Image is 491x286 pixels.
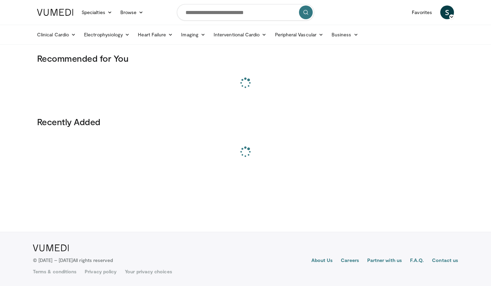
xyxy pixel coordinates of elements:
[77,5,116,19] a: Specialties
[116,5,148,19] a: Browse
[37,53,454,64] h3: Recommended for You
[134,28,177,41] a: Heart Failure
[73,257,113,263] span: All rights reserved
[341,257,359,265] a: Careers
[432,257,458,265] a: Contact us
[33,245,69,251] img: VuMedi Logo
[33,268,76,275] a: Terms & conditions
[408,5,436,19] a: Favorites
[125,268,172,275] a: Your privacy choices
[410,257,424,265] a: F.A.Q.
[177,4,314,21] input: Search topics, interventions
[33,28,80,41] a: Clinical Cardio
[209,28,271,41] a: Interventional Cardio
[177,28,209,41] a: Imaging
[37,116,454,127] h3: Recently Added
[367,257,402,265] a: Partner with us
[37,9,73,16] img: VuMedi Logo
[80,28,134,41] a: Electrophysiology
[440,5,454,19] a: S
[85,268,117,275] a: Privacy policy
[327,28,362,41] a: Business
[271,28,327,41] a: Peripheral Vascular
[33,257,113,264] p: © [DATE] – [DATE]
[311,257,333,265] a: About Us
